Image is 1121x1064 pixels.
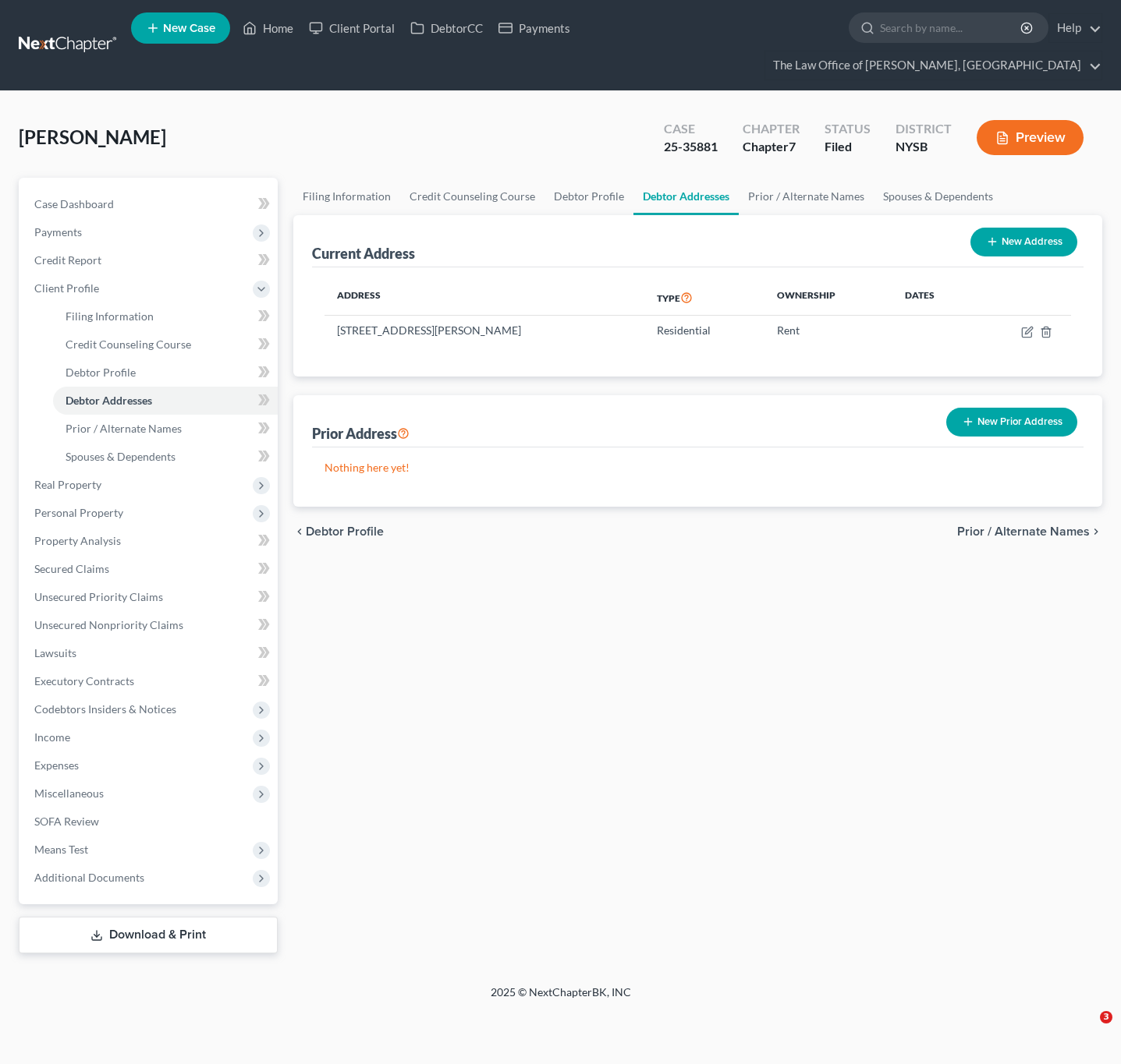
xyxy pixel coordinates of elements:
th: Type [644,280,764,316]
div: Chapter [743,138,800,156]
div: NYSB [896,138,952,156]
span: Unsecured Nonpriority Claims [34,618,183,631]
i: chevron_right [1090,525,1102,538]
a: Secured Claims [22,555,278,583]
a: Prior / Alternate Names [739,178,874,215]
a: Credit Counseling Course [53,331,278,359]
span: Income [34,730,70,744]
span: Debtor Profile [306,525,384,538]
a: Help [1049,14,1101,42]
span: Debtor Addresses [66,394,152,407]
span: Additional Documents [34,871,144,884]
a: Client Portal [301,14,403,42]
a: Spouses & Dependents [874,178,1002,215]
span: Credit Report [34,253,101,267]
th: Dates [892,280,976,316]
iframe: Intercom live chat [1068,1011,1105,1048]
span: Debtor Profile [66,366,136,379]
div: Current Address [312,244,415,263]
a: Payments [491,14,578,42]
span: Client Profile [34,281,99,295]
span: Prior / Alternate Names [957,525,1090,538]
span: Expenses [34,758,79,772]
div: Status [825,120,871,138]
span: 7 [789,139,796,154]
span: [PERSON_NAME] [19,125,166,148]
a: SOFA Review [22,808,278,836]
a: Filing Information [53,302,278,331]
button: Prior / Alternate Names chevron_right [957,525,1102,538]
span: Credit Counseling Course [66,338,191,351]
a: Home [235,14,301,42]
a: Lawsuits [22,639,278,667]
div: Case [664,120,718,138]
a: Debtor Addresses [633,178,739,215]
a: Debtor Profile [545,178,633,215]
th: Address [325,280,644,316]
a: Credit Counseling Course [400,178,545,215]
p: Nothing here yet! [325,460,1071,475]
span: Case Dashboard [34,197,114,210]
input: Search by name... [880,13,1023,42]
span: Codebtors Insiders & Notices [34,702,176,716]
span: Secured Claims [34,562,109,575]
a: Download & Print [19,917,278,953]
a: Credit Report [22,246,278,274]
div: District [896,120,952,138]
button: chevron_left Debtor Profile [293,525,384,538]
a: Debtor Addresses [53,387,278,415]
span: Miscellaneous [34,787,104,800]
span: SOFA Review [34,815,99,828]
i: chevron_left [293,525,306,538]
a: Executory Contracts [22,667,278,695]
a: Unsecured Priority Claims [22,583,278,611]
div: Prior Address [312,424,410,443]
td: Rent [764,316,892,345]
a: The Law Office of [PERSON_NAME], [GEOGRAPHIC_DATA] [765,51,1101,80]
span: Filing Information [66,309,154,323]
a: Case Dashboard [22,190,278,218]
span: Spouses & Dependents [66,450,176,463]
span: New Case [163,23,215,34]
button: New Address [970,228,1077,256]
div: 25-35881 [664,138,718,156]
div: Filed [825,138,871,156]
span: Property Analysis [34,534,121,547]
a: Prior / Alternate Names [53,415,278,443]
td: [STREET_ADDRESS][PERSON_NAME] [325,316,644,345]
a: Unsecured Nonpriority Claims [22,611,278,639]
button: New Prior Address [946,408,1077,437]
span: Personal Property [34,506,123,519]
div: 2025 © NextChapterBK, INC [116,984,1006,1013]
td: Residential [644,316,764,345]
span: Executory Contracts [34,674,134,688]
span: Prior / Alternate Names [66,422,182,435]
span: Payments [34,225,82,239]
div: Chapter [743,120,800,138]
a: Property Analysis [22,527,278,555]
span: Lawsuits [34,646,76,659]
span: Real Property [34,478,101,491]
a: Filing Information [293,178,400,215]
a: Spouses & Dependents [53,443,278,471]
span: 3 [1100,1011,1112,1023]
th: Ownership [764,280,892,316]
span: Unsecured Priority Claims [34,590,163,603]
span: Means Test [34,843,88,856]
a: DebtorCC [403,14,491,42]
a: Debtor Profile [53,359,278,387]
button: Preview [977,120,1084,155]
